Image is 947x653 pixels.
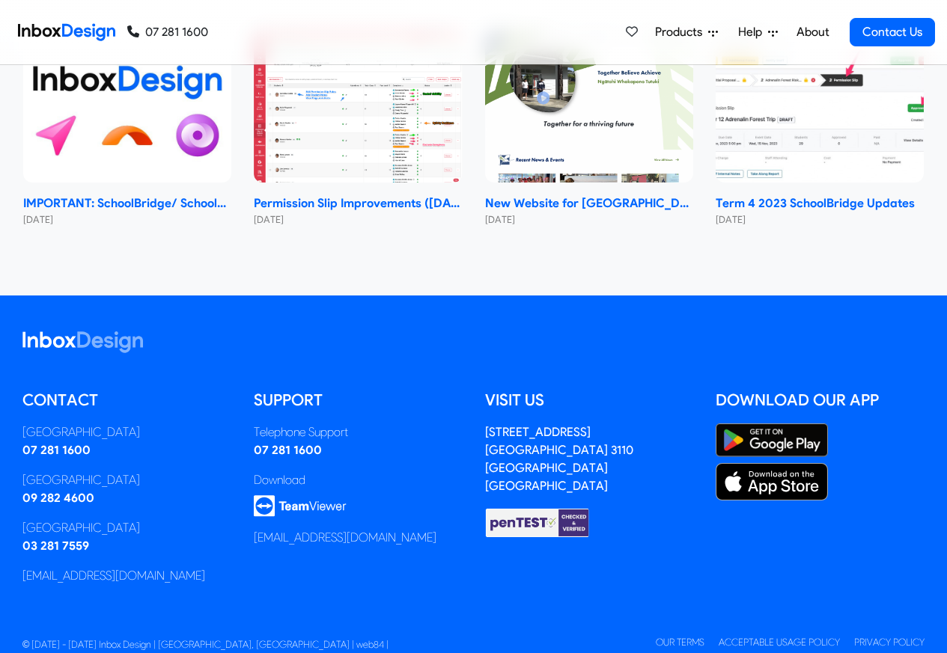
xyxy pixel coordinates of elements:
strong: Permission Slip Improvements ([DATE]) [254,194,462,212]
a: 09 282 4600 [22,491,94,505]
h5: Download our App [716,389,925,411]
div: [GEOGRAPHIC_DATA] [22,471,231,489]
div: [GEOGRAPHIC_DATA] [22,423,231,441]
a: Help [732,17,784,47]
small: [DATE] [716,212,924,227]
a: New Website for Whangaparāoa College New Website for [GEOGRAPHIC_DATA] [DATE] [485,27,693,227]
img: Google Play Store [716,423,828,457]
h5: Contact [22,389,231,411]
a: Products [649,17,724,47]
span: Help [738,23,768,41]
a: Acceptable Usage Policy [719,637,840,648]
small: [DATE] [485,212,693,227]
a: Contact Us [850,18,935,46]
a: Permission Slip Improvements (June 2024) Permission Slip Improvements ([DATE]) [DATE] [254,27,462,227]
a: 07 281 1600 [254,443,322,457]
a: [STREET_ADDRESS][GEOGRAPHIC_DATA] 3110[GEOGRAPHIC_DATA][GEOGRAPHIC_DATA] [485,425,633,493]
a: Our Terms [656,637,704,648]
strong: New Website for [GEOGRAPHIC_DATA] [485,194,693,212]
small: [DATE] [254,212,462,227]
div: Download [254,471,463,489]
div: Telephone Support [254,423,463,441]
img: Permission Slip Improvements (June 2024) [254,27,462,183]
strong: Term 4 2023 SchoolBridge Updates [716,194,924,212]
a: 07 281 1600 [127,23,208,41]
img: Apple App Store [716,463,828,500]
a: [EMAIL_ADDRESS][DOMAIN_NAME] [254,530,436,545]
h5: Support [254,389,463,411]
img: Checked & Verified by penTEST [485,507,590,539]
address: [STREET_ADDRESS] [GEOGRAPHIC_DATA] 3110 [GEOGRAPHIC_DATA] [GEOGRAPHIC_DATA] [485,425,633,493]
img: logo_inboxdesign_white.svg [22,331,143,353]
div: [GEOGRAPHIC_DATA] [22,519,231,537]
img: logo_teamviewer.svg [254,495,347,517]
a: Checked & Verified by penTEST [485,515,590,529]
a: About [792,17,833,47]
h5: Visit us [485,389,694,411]
img: Term 4 2023 SchoolBridge Updates [716,27,924,183]
a: 07 281 1600 [22,443,91,457]
span: Products [655,23,708,41]
a: IMPORTANT: SchoolBridge/ SchoolPoint Data- Sharing Information- NEW 2024 IMPORTANT: SchoolBridge/... [23,27,231,227]
a: [EMAIL_ADDRESS][DOMAIN_NAME] [22,568,205,583]
img: IMPORTANT: SchoolBridge/ SchoolPoint Data- Sharing Information- NEW 2024 [23,27,231,183]
a: Term 4 2023 SchoolBridge Updates Term 4 2023 SchoolBridge Updates [DATE] [716,27,924,227]
strong: IMPORTANT: SchoolBridge/ SchoolPoint Data- Sharing Information- NEW 2024 [23,194,231,212]
a: Privacy Policy [854,637,925,648]
img: New Website for Whangaparāoa College [485,27,693,183]
a: 03 281 7559 [22,539,89,553]
span: © [DATE] - [DATE] Inbox Design | [GEOGRAPHIC_DATA], [GEOGRAPHIC_DATA] | web84 | [22,639,389,650]
small: [DATE] [23,212,231,227]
